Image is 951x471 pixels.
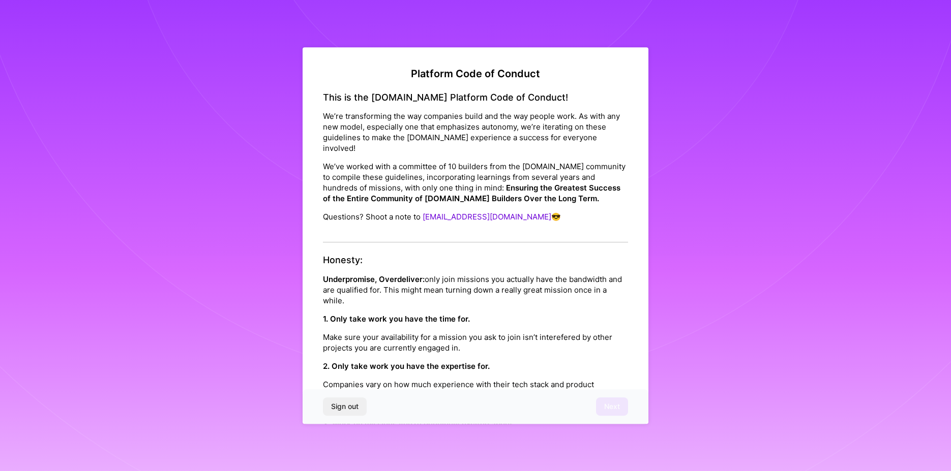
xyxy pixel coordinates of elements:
p: Make sure your availability for a mission you ask to join isn’t interefered by other projects you... [323,332,628,353]
a: [EMAIL_ADDRESS][DOMAIN_NAME] [423,212,551,222]
h4: Honesty: [323,255,628,266]
h4: This is the [DOMAIN_NAME] Platform Code of Conduct! [323,92,628,103]
h2: Platform Code of Conduct [323,68,628,80]
span: Sign out [331,401,359,412]
p: only join missions you actually have the bandwidth and are qualified for. This might mean turning... [323,274,628,306]
button: Sign out [323,397,367,416]
strong: 1. Only take work you have the time for. [323,314,470,324]
p: Companies vary on how much experience with their tech stack and product requirements they’ll expe... [323,379,628,411]
strong: Underpromise, Overdeliver: [323,274,425,284]
strong: Ensuring the Greatest Success of the Entire Community of [DOMAIN_NAME] Builders Over the Long Term. [323,183,620,203]
p: We’re transforming the way companies build and the way people work. As with any new model, especi... [323,111,628,153]
p: We’ve worked with a committee of 10 builders from the [DOMAIN_NAME] community to compile these gu... [323,161,628,204]
strong: 2. Only take work you have the expertise for. [323,361,490,371]
p: Questions? Shoot a note to 😎 [323,211,628,222]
